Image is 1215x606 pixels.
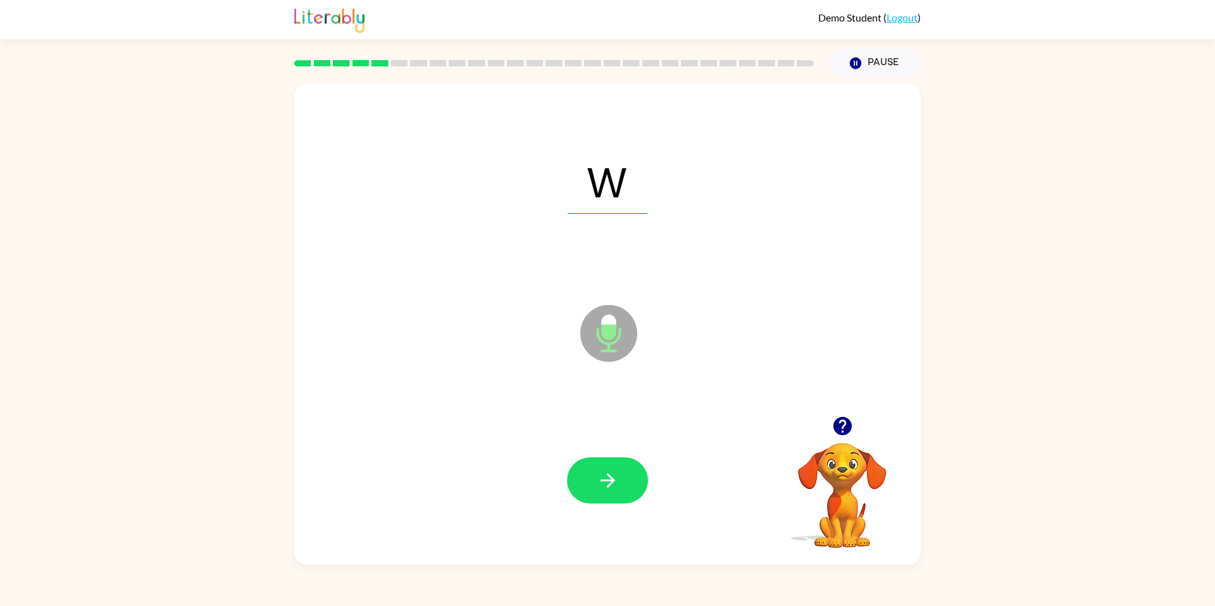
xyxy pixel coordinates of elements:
a: Logout [887,11,918,23]
span: Demo Student [818,11,883,23]
video: Your browser must support playing .mp4 files to use Literably. Please try using another browser. [779,423,906,550]
span: W [568,148,647,214]
div: ( ) [818,11,921,23]
button: Pause [829,49,921,78]
img: Literably [294,5,364,33]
